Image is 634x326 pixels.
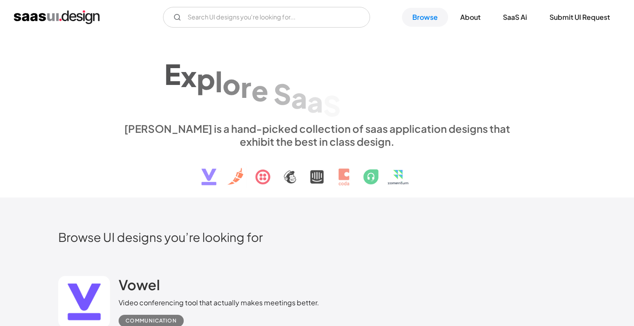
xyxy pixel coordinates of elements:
a: Browse [402,8,448,27]
h2: Browse UI designs you’re looking for [58,229,576,244]
div: e [251,74,268,107]
div: E [164,57,181,91]
h1: Explore SaaS UI design patterns & interactions. [119,47,515,114]
h2: Vowel [119,276,160,293]
div: a [291,81,307,114]
div: p [197,62,215,95]
a: About [450,8,491,27]
a: Vowel [119,276,160,298]
img: text, icon, saas logo [186,148,448,193]
div: r [241,70,251,103]
div: [PERSON_NAME] is a hand-picked collection of saas application designs that exhibit the best in cl... [119,122,515,148]
div: o [223,67,241,100]
div: S [273,77,291,110]
a: SaaS Ai [493,8,537,27]
div: l [215,65,223,98]
div: a [307,85,323,118]
form: Email Form [163,7,370,28]
a: Submit UI Request [539,8,620,27]
a: home [14,10,100,24]
div: x [181,60,197,93]
div: S [323,89,341,122]
input: Search UI designs you're looking for... [163,7,370,28]
div: Communication [126,316,177,326]
div: Video conferencing tool that actually makes meetings better. [119,298,319,308]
